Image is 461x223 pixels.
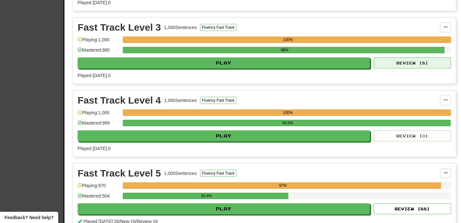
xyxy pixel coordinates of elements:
div: Mastered: 999 [78,120,120,130]
div: Playing: 970 [78,182,120,193]
span: Open feedback widget [5,214,53,221]
div: Playing: 1,000 [78,36,120,47]
div: 98% [125,47,444,53]
button: Play [78,203,370,214]
div: Mastered: 980 [78,47,120,57]
div: 1,000 Sentences [164,170,197,177]
button: Review (8) [374,57,451,68]
button: Play [78,130,370,141]
div: 50.4% [125,193,288,199]
div: 99.9% [125,120,451,126]
button: Review (88) [374,203,451,214]
div: 1,000 Sentences [164,97,197,104]
div: Fast Track Level 4 [78,96,161,105]
span: Played [DATE]: 0 [78,146,110,151]
div: 100% [125,109,451,116]
span: Played [DATE]: 0 [78,73,110,78]
button: Fluency Fast Track [200,97,236,104]
button: Fluency Fast Track [200,170,236,177]
div: 100% [125,36,451,43]
div: Fast Track Level 5 [78,168,161,178]
button: Review (0) [374,130,451,141]
div: Playing: 1,000 [78,109,120,120]
button: Play [78,57,370,68]
div: 1,000 Sentences [164,24,197,31]
button: Fluency Fast Track [200,24,236,31]
div: Fast Track Level 3 [78,23,161,32]
div: Mastered: 504 [78,193,120,203]
div: 97% [125,182,441,189]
